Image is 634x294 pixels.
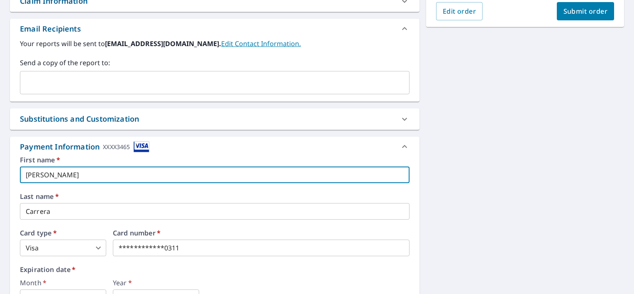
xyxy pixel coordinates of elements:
div: Email Recipients [20,23,81,34]
label: Last name [20,193,410,200]
div: Substitutions and Customization [20,113,139,125]
label: Card type [20,230,106,236]
button: Edit order [436,2,483,20]
label: First name [20,157,410,163]
img: cardImage [134,141,149,152]
a: EditContactInfo [221,39,301,48]
label: Send a copy of the report to: [20,58,410,68]
label: Year [113,279,199,286]
label: Card number [113,230,410,236]
span: Submit order [563,7,608,16]
span: Edit order [443,7,476,16]
label: Expiration date [20,266,410,273]
div: Substitutions and Customization [10,108,419,130]
b: [EMAIL_ADDRESS][DOMAIN_NAME]. [105,39,221,48]
div: Payment InformationXXXX3465cardImage [10,137,419,157]
button: Submit order [557,2,614,20]
div: XXXX3465 [103,141,130,152]
label: Month [20,279,106,286]
label: Your reports will be sent to [20,39,410,49]
div: Payment Information [20,141,149,152]
div: Email Recipients [10,19,419,39]
div: Visa [20,240,106,256]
